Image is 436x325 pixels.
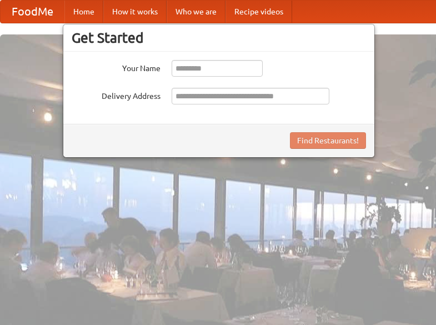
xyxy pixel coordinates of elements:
[64,1,103,23] a: Home
[225,1,292,23] a: Recipe videos
[1,1,64,23] a: FoodMe
[290,132,366,149] button: Find Restaurants!
[72,60,161,74] label: Your Name
[167,1,225,23] a: Who we are
[72,88,161,102] label: Delivery Address
[103,1,167,23] a: How it works
[72,29,366,46] h3: Get Started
